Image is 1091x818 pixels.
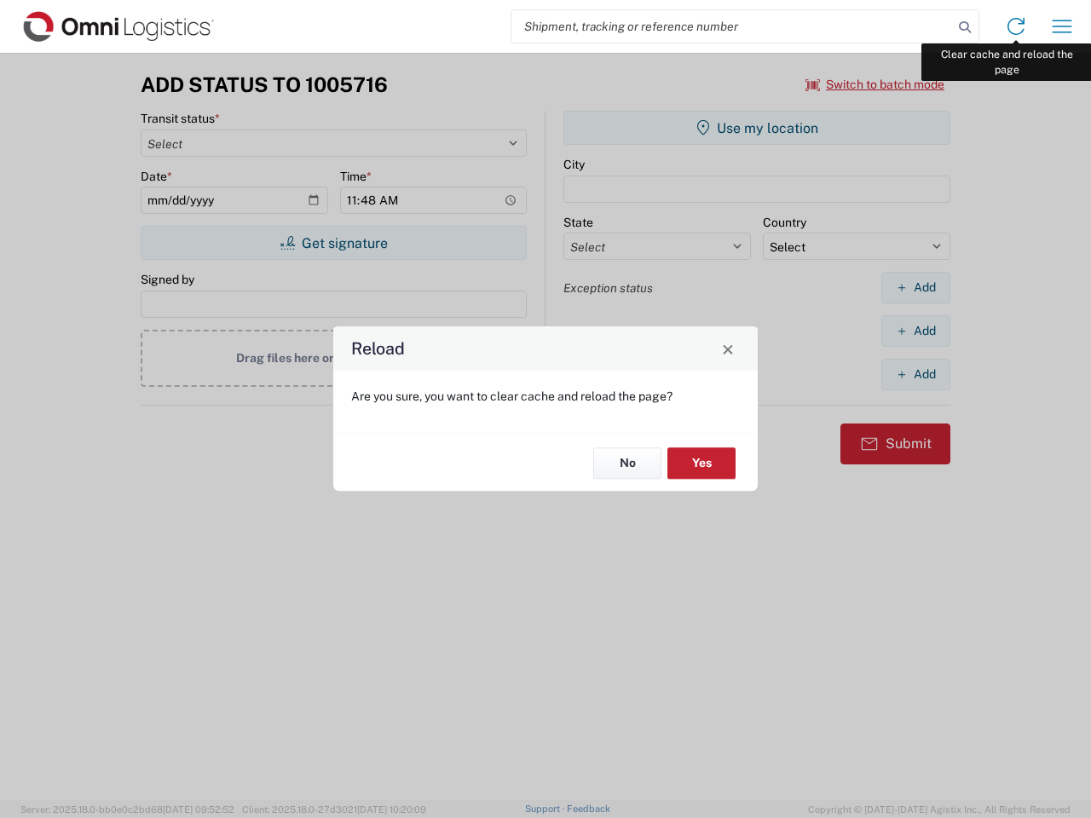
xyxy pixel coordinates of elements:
button: Close [716,337,740,360]
button: Yes [667,447,736,479]
p: Are you sure, you want to clear cache and reload the page? [351,389,740,404]
button: No [593,447,661,479]
input: Shipment, tracking or reference number [511,10,953,43]
h4: Reload [351,337,405,361]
